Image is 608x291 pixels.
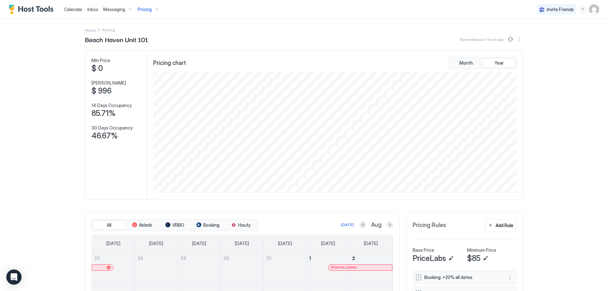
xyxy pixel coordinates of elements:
[139,222,152,228] span: Airbnb
[221,252,263,264] a: July 30, 2025
[85,27,96,33] div: Breadcrumb
[6,269,22,285] div: Open Intercom Messenger
[459,60,473,66] span: Month
[186,235,212,252] a: Tuesday
[424,275,500,280] span: Booking: +20% all dates
[340,221,355,229] button: [DATE]
[321,241,335,246] span: [DATE]
[94,256,100,261] span: 27
[9,5,56,14] a: Host Tools Logo
[350,252,392,264] a: August 2, 2025
[225,221,256,230] button: Houfy
[364,241,378,246] span: [DATE]
[92,64,103,73] span: $ 0
[331,265,389,269] div: [PERSON_NAME]
[85,28,96,33] span: Home
[496,222,513,229] div: Add Rule
[266,256,271,261] span: 31
[238,222,250,228] span: Houfy
[87,6,98,13] a: Inbox
[315,235,341,252] a: Friday
[138,7,152,12] span: Pricing
[272,235,298,252] a: Thursday
[159,221,191,230] button: VRBO
[485,219,516,231] button: Add Rule
[579,6,586,13] div: menu
[87,7,98,12] span: Inbox
[483,59,515,67] button: Year
[64,7,82,12] span: Calendar
[143,235,169,252] a: Monday
[263,252,307,288] td: July 31, 2025
[447,255,455,262] button: Edit
[221,252,264,288] td: July 30, 2025
[341,222,354,228] div: [DATE]
[460,37,504,42] span: Synced about 1 hour ago
[106,241,120,246] span: [DATE]
[103,7,125,12] span: Messaging
[92,252,135,288] td: July 27, 2025
[387,222,393,228] button: Next month
[506,274,514,281] div: menu
[203,222,219,228] span: Booking
[192,221,224,230] button: Booking
[264,252,307,264] a: July 31, 2025
[352,256,355,261] span: 2
[92,80,126,86] span: [PERSON_NAME]
[107,222,111,228] span: All
[102,28,115,32] span: Breadcrumb
[589,4,599,15] div: User profile
[516,35,523,43] div: menu
[153,60,186,67] span: Pricing chart
[482,255,489,262] button: Edit
[349,252,392,288] td: August 2, 2025
[192,241,206,246] span: [DATE]
[278,241,292,246] span: [DATE]
[100,235,127,252] a: Sunday
[413,254,446,263] span: PriceLabs
[92,58,110,63] span: Min Price
[467,247,496,253] span: Minimum Price
[507,35,514,43] button: Sync prices
[92,125,133,131] span: 30 Days Occupancy
[450,59,482,67] button: Month
[307,252,349,264] a: August 1, 2025
[92,86,111,96] span: $ 996
[229,235,255,252] a: Wednesday
[92,219,258,231] div: tab-group
[137,256,143,261] span: 28
[331,265,357,269] span: [PERSON_NAME]
[172,222,184,228] span: VRBO
[85,35,148,44] span: Beach Haven Unit 101
[413,222,446,229] span: Pricing Rules
[92,131,118,141] span: 46.67%
[92,109,116,118] span: 85.71%
[547,7,574,12] span: Invite Friends
[64,6,82,13] a: Calendar
[149,241,163,246] span: [DATE]
[135,252,178,264] a: July 28, 2025
[85,27,96,33] a: Home
[223,256,230,261] span: 30
[178,252,221,288] td: July 29, 2025
[495,60,504,66] span: Year
[92,252,135,264] a: July 27, 2025
[126,221,158,230] button: Airbnb
[92,103,132,108] span: 14 Days Occupancy
[180,256,187,261] span: 29
[467,254,480,263] span: $85
[506,274,514,281] button: More options
[307,252,350,288] td: August 1, 2025
[358,235,384,252] a: Saturday
[516,35,523,43] button: More options
[93,221,125,230] button: All
[235,241,249,246] span: [DATE]
[371,221,382,229] span: Aug
[413,247,434,253] span: Base Price
[309,256,311,261] span: 1
[449,57,516,69] div: tab-group
[178,252,221,264] a: July 29, 2025
[135,252,178,288] td: July 28, 2025
[360,222,366,228] button: Previous month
